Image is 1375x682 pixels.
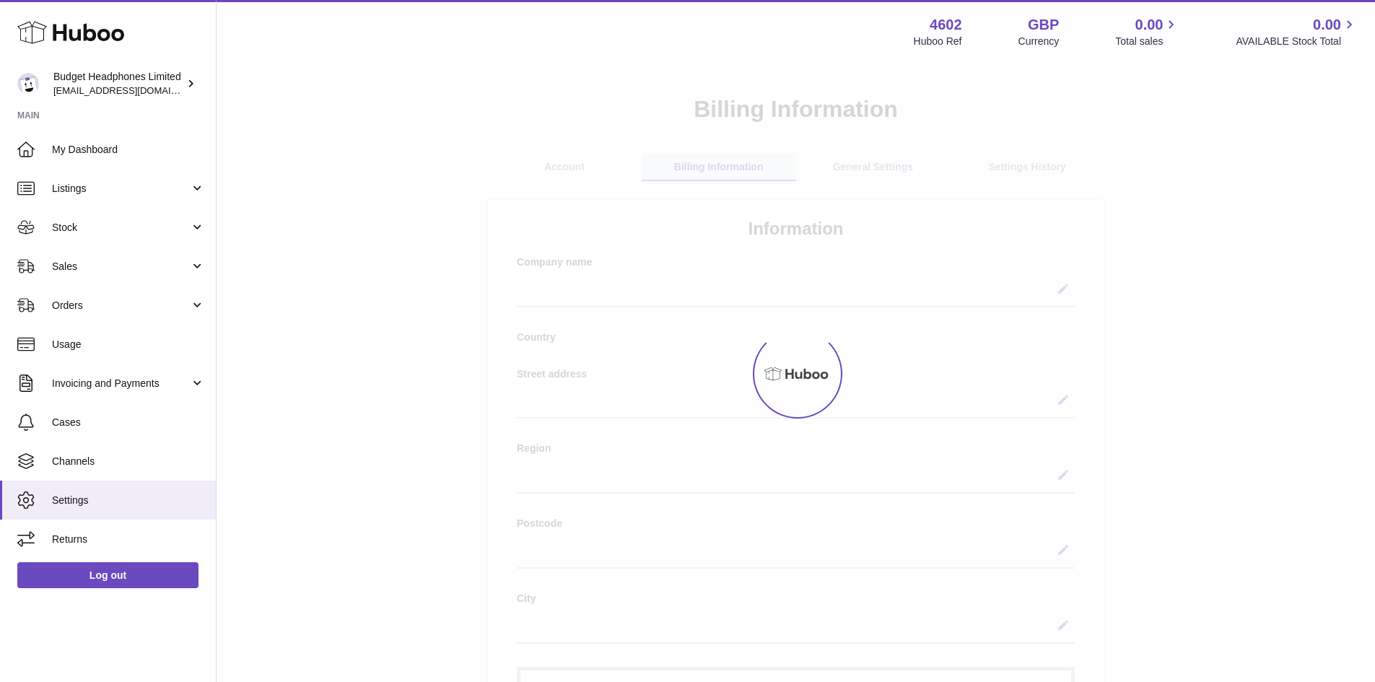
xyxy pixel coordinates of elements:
span: AVAILABLE Stock Total [1236,35,1358,48]
a: 0.00 Total sales [1115,15,1179,48]
span: Invoicing and Payments [52,377,190,390]
span: Stock [52,221,190,235]
a: Log out [17,562,198,588]
span: 0.00 [1135,15,1164,35]
a: 0.00 AVAILABLE Stock Total [1236,15,1358,48]
div: Currency [1018,35,1060,48]
span: Sales [52,260,190,274]
span: Listings [52,182,190,196]
span: Usage [52,338,205,351]
div: Huboo Ref [914,35,962,48]
span: Orders [52,299,190,312]
span: Settings [52,494,205,507]
span: 0.00 [1313,15,1341,35]
span: My Dashboard [52,143,205,157]
span: Returns [52,533,205,546]
strong: 4602 [930,15,962,35]
img: internalAdmin-4602@internal.huboo.com [17,73,39,95]
span: Cases [52,416,205,429]
span: [EMAIL_ADDRESS][DOMAIN_NAME] [53,84,212,96]
span: Channels [52,455,205,468]
span: Total sales [1115,35,1179,48]
strong: GBP [1028,15,1059,35]
div: Budget Headphones Limited [53,70,183,97]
